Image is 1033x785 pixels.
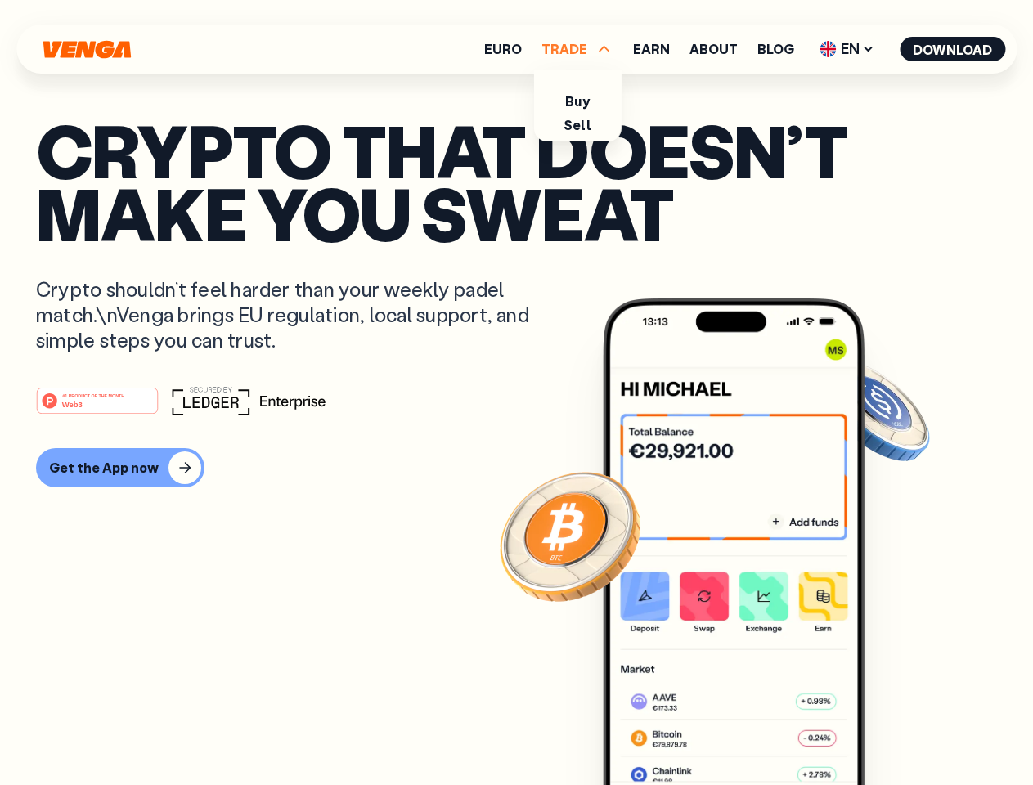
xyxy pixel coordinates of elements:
[689,43,738,56] a: About
[900,37,1005,61] button: Download
[36,448,204,487] button: Get the App now
[36,276,553,353] p: Crypto shouldn’t feel harder than your weekly padel match.\nVenga brings EU regulation, local sup...
[36,397,159,418] a: #1 PRODUCT OF THE MONTHWeb3
[62,392,124,397] tspan: #1 PRODUCT OF THE MONTH
[541,43,587,56] span: TRADE
[559,140,596,157] a: Swap
[36,119,997,244] p: Crypto that doesn’t make you sweat
[757,43,794,56] a: Blog
[820,41,836,57] img: flag-uk
[496,462,644,609] img: Bitcoin
[633,43,670,56] a: Earn
[484,43,522,56] a: Euro
[814,36,880,62] span: EN
[565,92,589,110] a: Buy
[49,460,159,476] div: Get the App now
[815,352,933,469] img: USDC coin
[62,399,83,408] tspan: Web3
[36,448,997,487] a: Get the App now
[564,116,591,133] a: Sell
[541,39,613,59] span: TRADE
[41,40,132,59] svg: Home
